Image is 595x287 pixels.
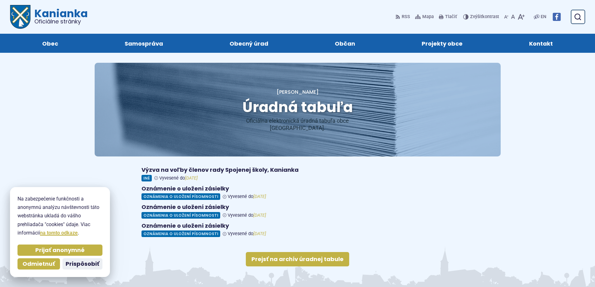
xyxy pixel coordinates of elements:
span: Prijať anonymné [35,247,85,254]
a: Oznámenie o uložení zásielky Oznámenia o uložení písomnosti Vyvesené do[DATE] [141,204,454,219]
span: Zvýšiť [470,14,482,19]
a: Obecný úrad [202,34,295,53]
span: Obec [42,34,58,53]
img: Prejsť na Facebook stránku [553,13,561,21]
span: Kontakt [529,34,553,53]
span: Úradná tabuľa [242,97,353,117]
a: Kontakt [502,34,580,53]
button: Odmietnuť [17,258,60,270]
button: Prijať anonymné [17,245,102,256]
button: Nastaviť pôvodnú veľkosť písma [510,10,516,23]
span: Tlačiť [445,14,457,20]
a: Prejsť na archív úradnej tabule [246,252,349,266]
a: Výzva na voľby členov rady Spojenej školy, Kanianka Iné Vyvesené do[DATE] [141,166,454,181]
h4: Výzva na voľby členov rady Spojenej školy, Kanianka [141,166,454,174]
a: Mapa [414,10,435,23]
a: Oznámenie o uložení zásielky Oznámenia o uložení písomnosti Vyvesené do[DATE] [141,185,454,200]
span: Oficiálne stránky [34,19,88,24]
a: Logo Kanianka, prejsť na domovskú stránku. [10,5,88,29]
span: Kanianka [31,8,88,24]
a: na tomto odkaze [40,230,78,236]
span: Obecný úrad [230,34,268,53]
span: Odmietnuť [22,260,55,268]
span: EN [541,13,546,21]
a: Samospráva [97,34,190,53]
span: Projekty obce [422,34,463,53]
p: Na zabezpečenie funkčnosti a anonymnú analýzu návštevnosti táto webstránka ukladá do vášho prehli... [17,195,102,237]
span: kontrast [470,14,499,20]
span: Samospráva [125,34,163,53]
p: Oficiálna elektronická úradná tabuľa obce [GEOGRAPHIC_DATA]. [223,117,373,131]
a: EN [539,13,548,21]
a: [PERSON_NAME] [277,88,319,96]
h4: Oznámenie o uložení zásielky [141,204,454,211]
button: Prispôsobiť [62,258,102,270]
a: Občan [308,34,382,53]
button: Tlačiť [438,10,458,23]
h4: Oznámenie o uložení zásielky [141,222,454,230]
button: Zmenšiť veľkosť písma [503,10,510,23]
button: Zväčšiť veľkosť písma [516,10,526,23]
a: Obec [15,34,85,53]
a: Oznámenie o uložení zásielky Oznámenia o uložení písomnosti Vyvesené do[DATE] [141,222,454,237]
h4: Oznámenie o uložení zásielky [141,185,454,192]
img: Prejsť na domovskú stránku [10,5,31,29]
span: Občan [335,34,355,53]
a: Projekty obce [395,34,490,53]
span: Mapa [422,13,434,21]
button: Zvýšiťkontrast [463,10,500,23]
span: RSS [402,13,410,21]
a: RSS [395,10,411,23]
span: Prispôsobiť [66,260,99,268]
